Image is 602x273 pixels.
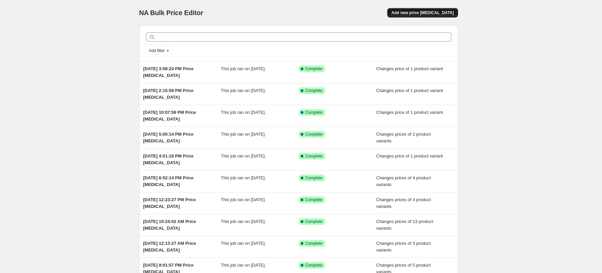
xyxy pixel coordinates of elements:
[221,241,266,246] span: This job ran on [DATE].
[376,241,431,253] span: Changes prices of 3 product variants
[376,197,431,209] span: Changes prices of 4 product variants
[305,66,322,72] span: Complete
[143,197,196,209] span: [DATE] 12:23:27 PM Price [MEDICAL_DATA]
[305,132,322,137] span: Complete
[305,153,322,159] span: Complete
[305,88,322,93] span: Complete
[305,219,322,224] span: Complete
[376,175,431,187] span: Changes prices of 4 product variants
[143,88,194,100] span: [DATE] 2:15:59 PM Price [MEDICAL_DATA]
[376,88,443,93] span: Changes price of 1 product variant
[221,197,266,202] span: This job ran on [DATE].
[143,66,194,78] span: [DATE] 3:08:24 PM Price [MEDICAL_DATA]
[376,132,431,143] span: Changes prices of 2 product variants
[221,132,266,137] span: This job ran on [DATE].
[305,197,322,202] span: Complete
[305,263,322,268] span: Complete
[149,48,165,53] span: Add filter
[143,110,196,122] span: [DATE] 10:07:59 PM Price [MEDICAL_DATA]
[221,219,266,224] span: This job ran on [DATE].
[143,241,196,253] span: [DATE] 12:13:27 AM Price [MEDICAL_DATA]
[221,153,266,158] span: This job ran on [DATE].
[305,241,322,246] span: Complete
[146,47,173,55] button: Add filter
[305,110,322,115] span: Complete
[376,66,443,71] span: Changes price of 1 product variant
[376,219,433,231] span: Changes prices of 13 product variants
[221,110,266,115] span: This job ran on [DATE].
[143,175,194,187] span: [DATE] 6:52:14 PM Price [MEDICAL_DATA]
[221,263,266,268] span: This job ran on [DATE].
[305,175,322,181] span: Complete
[387,8,458,17] button: Add new price [MEDICAL_DATA]
[143,219,196,231] span: [DATE] 10:24:52 AM Price [MEDICAL_DATA]
[139,9,203,16] span: NA Bulk Price Editor
[143,132,194,143] span: [DATE] 5:00:14 PM Price [MEDICAL_DATA]
[391,10,454,15] span: Add new price [MEDICAL_DATA]
[221,88,266,93] span: This job ran on [DATE].
[221,175,266,180] span: This job ran on [DATE].
[143,153,194,165] span: [DATE] 4:01:18 PM Price [MEDICAL_DATA]
[376,110,443,115] span: Changes price of 1 product variant
[376,153,443,158] span: Changes price of 1 product variant
[221,66,266,71] span: This job ran on [DATE].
